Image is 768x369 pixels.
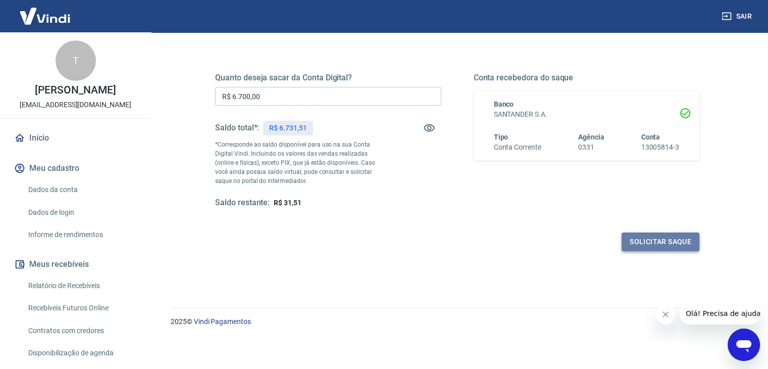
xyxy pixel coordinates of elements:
button: Meu cadastro [12,157,139,179]
a: Dados da conta [24,179,139,200]
a: Contratos com credores [24,320,139,341]
span: R$ 31,51 [274,199,301,207]
p: 2025 © [171,316,744,327]
h6: 0331 [578,142,604,153]
iframe: Mensagem da empresa [680,302,760,325]
iframe: Botão para abrir a janela de mensagens [728,329,760,361]
div: T [56,40,96,81]
p: [EMAIL_ADDRESS][DOMAIN_NAME] [20,100,131,110]
h6: 13005814-3 [641,142,679,153]
a: Disponibilização de agenda [24,343,139,363]
span: Tipo [494,133,508,141]
span: Banco [494,100,514,108]
a: Início [12,127,139,149]
iframe: Fechar mensagem [655,304,676,325]
h5: Quanto deseja sacar da Conta Digital? [215,73,441,83]
img: Vindi [12,1,78,31]
button: Sair [720,7,756,26]
h5: Conta recebedora do saque [474,73,700,83]
h6: SANTANDER S.A. [494,109,680,120]
a: Recebíveis Futuros Online [24,298,139,318]
a: Vindi Pagamentos [194,317,251,326]
p: *Corresponde ao saldo disponível para uso na sua Conta Digital Vindi. Incluindo os valores das ve... [215,140,385,186]
h5: Saldo restante: [215,198,270,208]
a: Relatório de Recebíveis [24,275,139,296]
span: Olá! Precisa de ajuda? [6,7,85,15]
p: [PERSON_NAME] [35,85,116,96]
a: Informe de rendimentos [24,224,139,245]
span: Conta [641,133,660,141]
p: R$ 6.731,51 [269,123,306,133]
h5: Saldo total*: [215,123,259,133]
button: Meus recebíveis [12,253,139,275]
span: Agência [578,133,604,141]
a: Dados de login [24,202,139,223]
h6: Conta Corrente [494,142,541,153]
button: Solicitar saque [622,233,699,251]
